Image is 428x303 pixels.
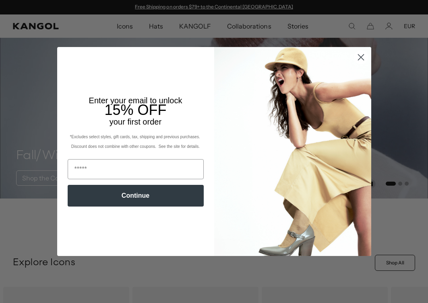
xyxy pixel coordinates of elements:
img: 93be19ad-e773-4382-80b9-c9d740c9197f.jpeg [214,47,371,256]
span: your first order [110,117,161,126]
button: Close dialog [354,50,368,64]
input: Email [68,159,204,179]
span: Enter your email to unlock [89,96,182,105]
span: 15% OFF [104,102,166,118]
button: Continue [68,185,204,207]
span: *Excludes select styles, gift cards, tax, shipping and previous purchases. Discount does not comb... [70,135,201,149]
